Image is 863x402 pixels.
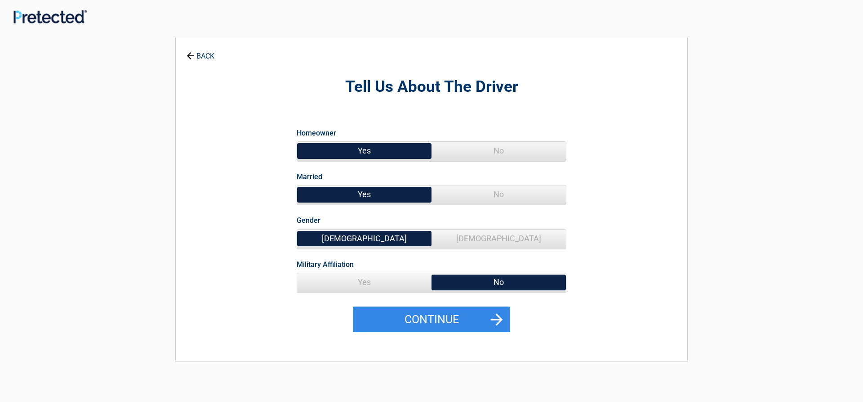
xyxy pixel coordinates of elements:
[225,77,638,98] h2: Tell Us About The Driver
[297,230,431,248] span: [DEMOGRAPHIC_DATA]
[297,185,431,203] span: Yes
[297,171,322,183] label: Married
[353,307,510,333] button: Continue
[297,273,431,291] span: Yes
[297,142,431,160] span: Yes
[431,273,566,291] span: No
[297,214,320,226] label: Gender
[185,44,216,60] a: BACK
[13,10,87,23] img: Main Logo
[431,230,566,248] span: [DEMOGRAPHIC_DATA]
[431,142,566,160] span: No
[297,258,354,271] label: Military Affiliation
[297,127,336,139] label: Homeowner
[431,185,566,203] span: No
